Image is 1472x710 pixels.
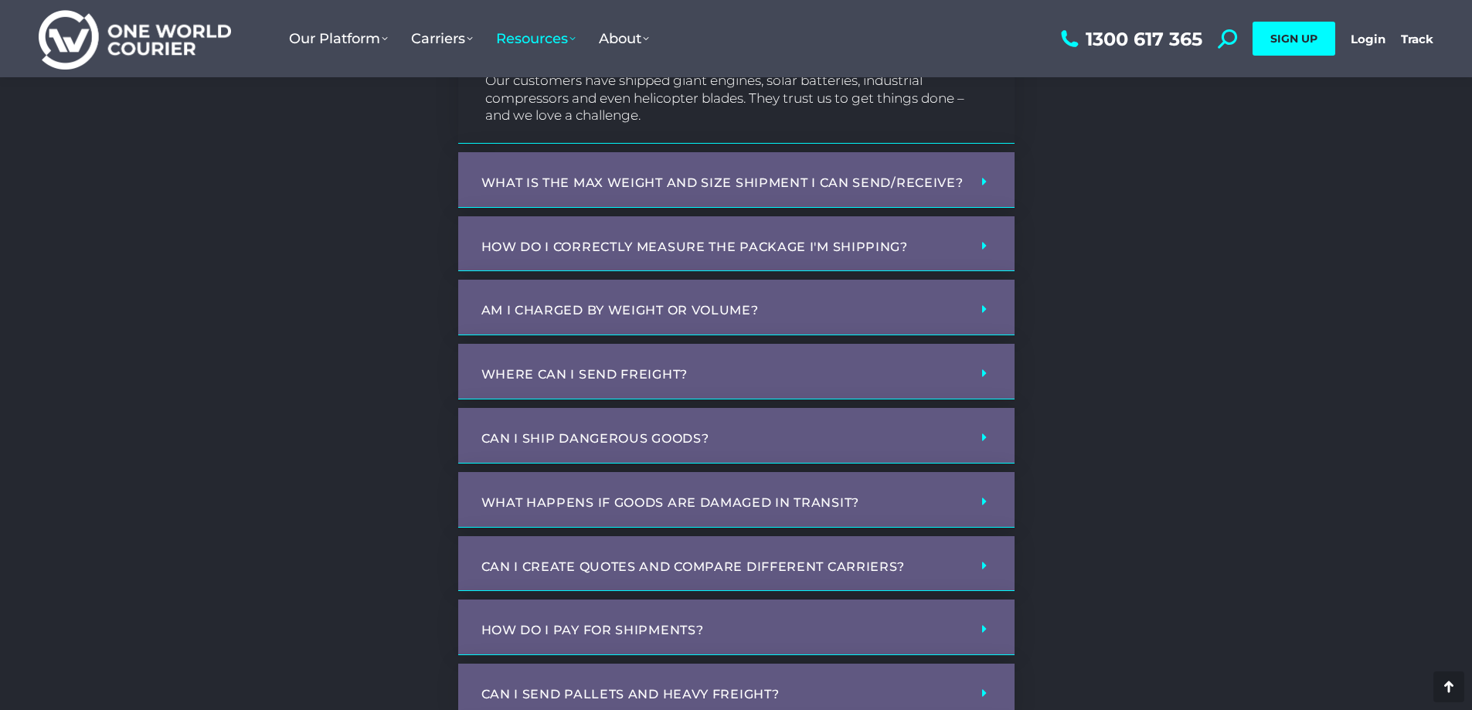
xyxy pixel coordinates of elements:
a: About [587,15,661,63]
span: SIGN UP [1270,32,1317,46]
img: One World Courier [39,8,231,70]
a: Am I charged by weight or volume? [481,303,759,318]
div: Can I ship dangerous goods? [458,408,1015,464]
a: Login [1351,32,1385,46]
span: Our Platform [289,30,388,47]
div: What happens if goods are damaged in transit? [458,472,1015,528]
a: Where can I send freight? [481,367,688,382]
div: Can I create quotes and compare different carriers? [458,536,1015,592]
a: 1300 617 365 [1057,29,1202,49]
a: What happens if goods are damaged in transit? [481,495,860,510]
div: How do I correctly measure the package I'm shipping? [458,216,1015,272]
a: Can I send pallets and heavy freight? [481,687,780,702]
a: Track [1401,32,1433,46]
div: What is the max weight and size shipment I can send/receive? [458,152,1015,208]
span: Carriers [411,30,473,47]
a: Our Platform [277,15,399,63]
a: SIGN UP [1253,22,1335,56]
a: Carriers [399,15,484,63]
div: Am I charged by weight or volume? [458,280,1015,335]
span: Resources [496,30,576,47]
div: How do I pay for shipments? [458,600,1015,655]
p: Our customers have shipped giant engines, solar batteries, industrial compressors and even helico... [485,72,988,123]
a: What is the max weight and size shipment I can send/receive? [481,175,964,190]
a: Can I create quotes and compare different carriers? [481,559,906,574]
a: Resources [484,15,587,63]
a: How do I pay for shipments? [481,623,704,637]
span: About [599,30,649,47]
a: Can I ship dangerous goods? [481,431,709,446]
div: Where can I send freight? [458,344,1015,399]
a: How do I correctly measure the package I'm shipping? [481,239,908,254]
